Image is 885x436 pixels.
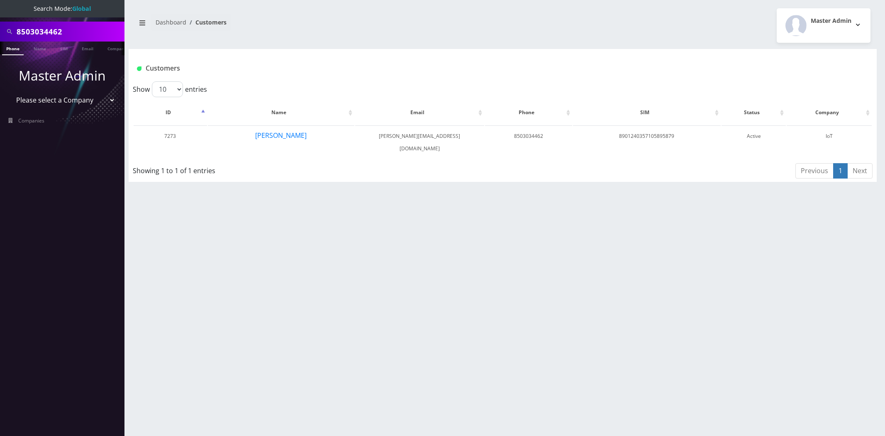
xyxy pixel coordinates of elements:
a: Previous [795,163,834,179]
th: Name: activate to sort column ascending [208,100,354,125]
td: [PERSON_NAME][EMAIL_ADDRESS][DOMAIN_NAME] [355,125,484,159]
label: Show entries [133,81,207,97]
span: Search Mode: [34,5,91,12]
a: Email [78,42,98,54]
h1: Customers [137,64,744,72]
td: 8503034462 [485,125,572,159]
th: SIM: activate to sort column ascending [573,100,721,125]
th: Phone: activate to sort column ascending [485,100,572,125]
td: Active [722,125,786,159]
a: Next [847,163,873,179]
th: ID: activate to sort column descending [134,100,207,125]
a: 1 [833,163,848,179]
td: 7273 [134,125,207,159]
a: Phone [2,42,24,55]
span: Companies [18,117,44,124]
a: SIM [56,42,72,54]
td: 8901240357105895879 [573,125,721,159]
button: Master Admin [777,8,870,43]
li: Customers [186,18,227,27]
nav: breadcrumb [135,14,497,37]
input: Search All Companies [17,24,122,39]
a: Name [29,42,50,54]
div: Showing 1 to 1 of 1 entries [133,162,435,176]
strong: Global [72,5,91,12]
td: IoT [787,125,872,159]
th: Email: activate to sort column ascending [355,100,484,125]
button: [PERSON_NAME] [255,130,307,141]
a: Dashboard [156,18,186,26]
select: Showentries [152,81,183,97]
th: Status: activate to sort column ascending [722,100,786,125]
h2: Master Admin [811,17,851,24]
th: Company: activate to sort column ascending [787,100,872,125]
a: Company [103,42,131,54]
